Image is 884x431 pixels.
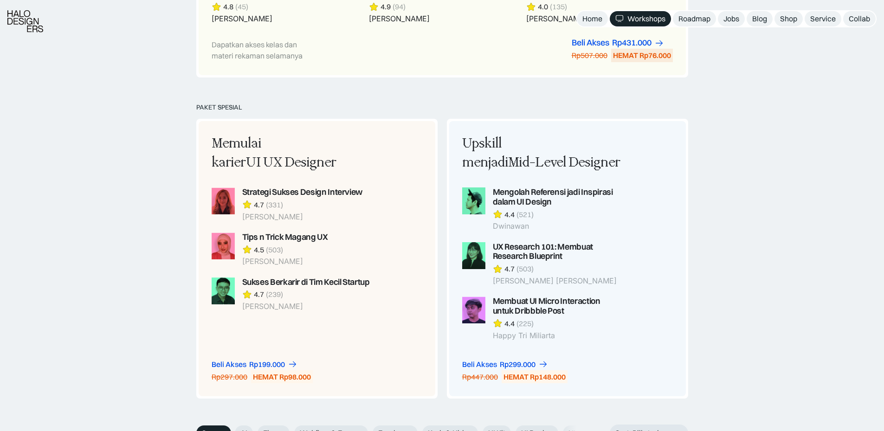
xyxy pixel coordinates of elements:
div: (521) [516,210,534,219]
div: Rp299.000 [500,360,536,369]
div: Rp447.000 [462,372,498,382]
a: Beli AksesRp431.000 [572,38,664,48]
a: Roadmap [673,11,716,26]
a: Blog [747,11,773,26]
a: Jobs [718,11,745,26]
div: Shop [780,14,797,24]
div: Mengolah Referensi jadi Inspirasi dalam UI Design [493,187,622,207]
a: Shop [774,11,803,26]
div: Rp297.000 [212,372,247,382]
div: [PERSON_NAME] [PERSON_NAME] [493,277,622,285]
div: Roadmap [678,14,710,24]
div: (225) [516,319,534,328]
div: Jobs [723,14,739,24]
div: Beli Akses [462,360,497,369]
div: [PERSON_NAME] [242,212,362,221]
div: Tips n Trick Magang UX [242,232,328,242]
div: HEMAT Rp98.000 [253,372,311,382]
div: (503) [516,264,534,274]
div: Beli Akses [212,360,246,369]
div: Upskill menjadi [462,134,622,173]
a: Beli AksesRp299.000 [462,360,548,369]
div: Membuat UI Micro Interaction untuk Dribbble Post [493,296,622,316]
div: 4.7 [254,200,264,210]
div: Dapatkan akses kelas dan materi rekaman selamanya [212,39,316,61]
div: [PERSON_NAME] [242,302,370,311]
div: PAKET SPESIAL [196,103,688,111]
div: Happy Tri Miliarta [493,331,622,340]
a: Sukses Berkarir di Tim Kecil Startup4.7(239)[PERSON_NAME] [212,277,371,311]
div: Workshops [627,14,665,24]
a: Beli AksesRp199.000 [212,360,297,369]
div: Home [582,14,602,24]
div: Collab [849,14,870,24]
div: [PERSON_NAME] [242,257,328,266]
div: Service [810,14,836,24]
a: Workshops [610,11,671,26]
div: Sukses Berkarir di Tim Kecil Startup [242,277,370,287]
span: UI UX Designer [246,154,336,170]
div: 4.7 [254,289,264,299]
div: 4.5 [254,245,264,255]
div: 4.4 [504,319,515,328]
div: Memulai karier [212,134,371,173]
div: HEMAT Rp148.000 [503,372,566,382]
div: Rp199.000 [249,360,285,369]
div: (331) [266,200,283,210]
a: Mengolah Referensi jadi Inspirasi dalam UI Design4.4(521)Dwinawan [462,187,622,231]
div: Dwinawan [493,222,622,231]
div: Rp431.000 [612,38,652,48]
div: 4.4 [504,210,515,219]
div: UX Research 101: Membuat Research Blueprint [493,242,622,262]
div: Rp507.000 [572,51,607,60]
a: Tips n Trick Magang UX4.5(503)[PERSON_NAME] [212,232,371,266]
div: 4.7 [504,264,515,274]
a: Strategi Sukses Design Interview4.7(331)[PERSON_NAME] [212,187,371,221]
div: Strategi Sukses Design Interview [242,187,362,197]
div: (239) [266,289,283,299]
a: UX Research 101: Membuat Research Blueprint4.7(503)[PERSON_NAME] [PERSON_NAME] [462,242,622,286]
a: Service [805,11,841,26]
div: HEMAT Rp76.000 [613,51,671,60]
div: (503) [266,245,283,255]
a: Collab [843,11,876,26]
a: Home [577,11,608,26]
a: Membuat UI Micro Interaction untuk Dribbble Post4.4(225)Happy Tri Miliarta [462,296,622,340]
div: Beli Akses [572,38,609,48]
span: Mid-Level Designer [508,154,620,170]
div: Blog [752,14,767,24]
